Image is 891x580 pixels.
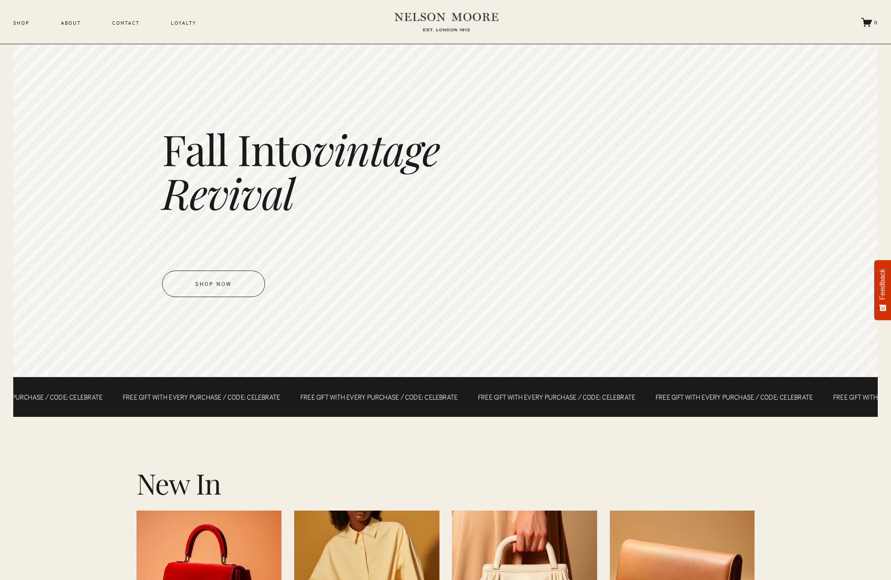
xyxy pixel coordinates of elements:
[656,393,813,401] tspan: FREE GIFT WITH EVERY PURCHASE / CODE: CELEBRATE
[300,393,458,401] tspan: FREE GIFT WITH EVERY PURCHASE / CODE: CELEBRATE
[394,9,498,35] img: Nelson Moore
[171,18,197,28] a: Loyalty
[478,393,635,401] tspan: FREE GIFT WITH EVERY PURCHASE / CODE: CELEBRATE
[13,18,30,28] a: Shop
[162,120,449,221] span: Fall into
[112,18,140,28] a: Contact
[162,271,265,297] a: SHOP NOW
[861,17,878,28] a: 0 items in cart
[123,393,280,401] tspan: FREE GIFT WITH EVERY PURCHASE / CODE: CELEBRATE
[879,269,887,300] span: Feedback
[61,18,81,28] a: About
[136,467,755,499] h3: New In
[874,260,891,320] button: Feedback - Show survey
[874,19,878,26] span: 0
[162,120,449,221] em: vintage Revival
